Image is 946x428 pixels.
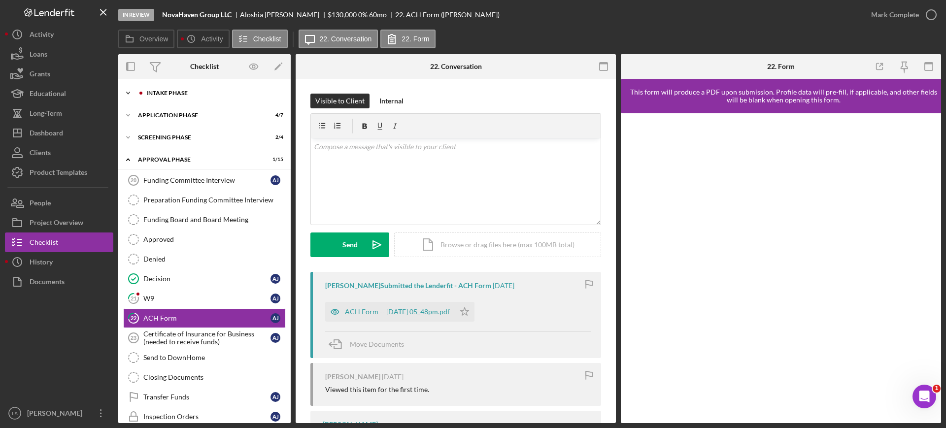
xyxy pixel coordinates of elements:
div: Send to DownHome [143,354,285,362]
button: Mark Complete [861,5,941,25]
div: Decision [143,275,270,283]
a: DecisionAJ [123,269,286,289]
text: LS [12,411,18,416]
label: 22. Form [402,35,429,43]
b: NovaHaven Group LLC [162,11,232,19]
button: Internal [374,94,408,108]
div: Visible to Client [315,94,365,108]
div: Transfer Funds [143,393,270,401]
div: Send [342,232,358,257]
button: Visible to Client [310,94,370,108]
div: Approval Phase [138,157,259,163]
div: ACH Form -- [DATE] 05_48pm.pdf [345,308,450,316]
div: Funding Committee Interview [143,176,270,184]
div: Inspection Orders [143,413,270,421]
div: W9 [143,295,270,302]
div: Screening Phase [138,134,259,140]
a: Inspection OrdersAJ [123,407,286,427]
button: 22. Form [380,30,436,48]
div: Intake Phase [146,90,278,96]
div: [PERSON_NAME] [325,373,380,381]
div: 22. Conversation [430,63,482,70]
label: Overview [139,35,168,43]
div: A J [270,313,280,323]
div: Funding Board and Board Meeting [143,216,285,224]
a: 23Certificate of Insurance for Business (needed to receive funds)AJ [123,328,286,348]
div: 4 / 7 [266,112,283,118]
a: Denied [123,249,286,269]
button: Checklist [232,30,288,48]
div: 2 / 4 [266,134,283,140]
button: Documents [5,272,113,292]
label: 22. Conversation [320,35,372,43]
div: Checklist [190,63,219,70]
div: A J [270,392,280,402]
div: A J [270,412,280,422]
div: Denied [143,255,285,263]
div: Documents [30,272,65,294]
tspan: 23 [131,335,136,341]
tspan: 22 [131,315,136,321]
a: Closing Documents [123,367,286,387]
a: Preparation Funding Committee Interview [123,190,286,210]
a: Funding Board and Board Meeting [123,210,286,230]
a: 21W9AJ [123,289,286,308]
time: 2025-10-03 21:48 [493,282,514,290]
div: [PERSON_NAME] Submitted the Lenderfit - ACH Form [325,282,491,290]
span: $130,000 [328,10,357,19]
button: Activity [177,30,229,48]
div: Certificate of Insurance for Business (needed to receive funds) [143,330,270,346]
div: Closing Documents [143,373,285,381]
span: 1 [933,385,941,393]
label: Activity [201,35,223,43]
div: Internal [379,94,404,108]
button: Overview [118,30,174,48]
div: 22. Form [767,63,795,70]
button: LS[PERSON_NAME] [5,403,113,423]
label: Checklist [253,35,281,43]
a: 20Funding Committee InterviewAJ [123,170,286,190]
time: 2025-08-05 16:35 [382,373,404,381]
a: Transfer FundsAJ [123,387,286,407]
div: Approved [143,235,285,243]
div: Application Phase [138,112,259,118]
span: Move Documents [350,340,404,348]
div: A J [270,294,280,303]
tspan: 20 [131,177,136,183]
div: [PERSON_NAME] [25,403,89,426]
div: Preparation Funding Committee Interview [143,196,285,204]
button: 22. Conversation [299,30,378,48]
button: ACH Form -- [DATE] 05_48pm.pdf [325,302,474,322]
a: Approved [123,230,286,249]
div: ACH Form [143,314,270,322]
div: 60 mo [369,11,387,19]
div: 1 / 15 [266,157,283,163]
a: Send to DownHome [123,348,286,367]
